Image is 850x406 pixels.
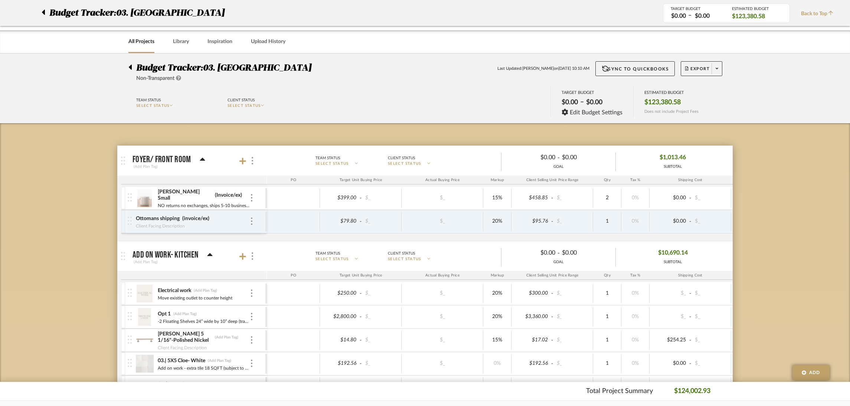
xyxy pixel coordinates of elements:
div: $300.00 [514,288,550,299]
span: - [550,290,555,297]
img: 132c1b12-44b5-4cec-a67c-2dd895b798b7_50x50.jpg [135,355,154,373]
div: $458.85 [514,193,550,203]
div: 11.11% [486,382,509,392]
div: $79.80 [322,216,359,227]
span: - [688,194,693,202]
div: $0.00 [508,152,558,163]
div: (Add Plan Tag) [215,335,239,340]
span: – [688,11,692,20]
span: Non-Transparent [136,76,174,81]
div: $399.00 [322,193,359,203]
button: Add [792,365,830,380]
div: SUBTOTAL [660,164,686,170]
div: PO [267,271,320,280]
div: Ottomans shipping [135,215,180,222]
div: $2,083.31 [514,382,550,392]
div: -2 Floating Shelves 24” wide by 10” deep (traditional rails supplied by other) -Wine Storage cubb... [157,318,250,325]
img: 3dots-v.svg [252,252,253,260]
span: SELECT STATUS [316,256,349,262]
div: $_ [363,288,399,299]
div: $_ [693,193,729,203]
div: $254.25 [652,335,688,346]
div: $_ [422,193,463,203]
span: Back to Top [801,10,837,18]
div: $14.80 [322,335,359,346]
div: Foyer/ Front Room(Add Plan Tag)Team StatusSELECT STATUSClient StatusSELECT STATUS$0.00-$0.00GOAL$... [121,176,733,241]
div: $0.00 [560,152,609,163]
div: (Add Plan Tag) [173,311,197,317]
span: - [359,194,363,202]
div: Tax % [621,271,650,280]
div: $_ [422,358,463,369]
div: $95.76 [514,216,550,227]
div: Shipping Cost [650,176,731,184]
span: - [688,218,693,225]
div: $_ [693,382,729,392]
div: 1 [595,335,619,346]
span: - [558,153,560,162]
div: 1 [595,311,619,322]
div: (Add Plan Tag) [133,163,159,170]
div: Team Status [316,155,340,161]
span: 03. [GEOGRAPHIC_DATA] [203,63,311,72]
span: [PERSON_NAME] [522,66,554,72]
div: Ship. Markup % [731,271,767,280]
div: Ship. Markup % [731,176,767,184]
div: $3,360.00 [514,311,550,322]
span: Edit Budget Settings [570,109,622,116]
div: TARGET BUDGET [671,7,721,11]
div: $_ [422,288,463,299]
div: $0.00 [559,96,580,109]
img: vertical-grip.svg [128,335,132,344]
span: - [550,218,555,225]
img: 3dots-v.svg [252,157,253,164]
img: 3dots-v.svg [251,336,252,344]
span: on [554,66,558,72]
div: $_ [363,311,399,322]
div: [PERSON_NAME] 5 1/16"-Polished Nickel [157,331,213,344]
div: GOAL [501,259,615,265]
a: All Projects [128,37,154,47]
span: - [359,290,363,297]
div: Actual Buying Price [402,176,483,184]
p: $124,002.93 [674,386,710,396]
div: SUBTOTAL [658,259,688,265]
div: 0% [624,216,647,227]
div: $_ [652,288,688,299]
div: Markup [483,271,511,280]
div: $_ [555,335,591,346]
span: Export [685,66,710,77]
img: vertical-grip.svg [128,193,132,202]
div: GOAL [501,164,615,170]
span: – [580,98,584,109]
div: 0% [624,358,647,369]
div: Client Status [228,97,255,104]
div: Client Selling Unit Price Range [511,176,593,184]
div: $_ [693,288,729,299]
div: $250.00 [322,288,359,299]
mat-expansion-panel-header: Foyer/ Front Room(Add Plan Tag)Team StatusSELECT STATUSClient StatusSELECT STATUS$0.00-$0.00GOAL$... [117,146,733,176]
div: Client Facing Description [135,222,185,230]
div: TARGET BUDGET [562,90,623,95]
img: vertical-grip.svg [128,359,132,367]
span: - [550,337,555,344]
div: (Add Plan Tag) [133,259,159,265]
div: 0% [486,358,509,369]
div: $0.00 [693,12,712,20]
div: (Add Plan Tag) [207,358,232,363]
div: Shipping Cost [650,271,731,280]
p: Foyer/ Front Room [133,155,191,164]
span: [DATE] 10:10 AM [558,66,589,72]
div: (Add Plan Tag) [193,288,218,293]
div: $_ [422,216,463,227]
a: Upload History [251,37,285,47]
div: ESTIMATED BUDGET [732,7,782,11]
span: $1,013.46 [660,152,686,163]
div: Tax % [621,176,650,184]
div: Client Facing Description [157,344,207,351]
button: Sync to QuickBooks [595,61,675,76]
span: - [688,313,693,321]
span: SELECT STATUS [136,104,170,108]
span: SELECT STATUS [388,256,421,262]
span: - [550,313,555,321]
